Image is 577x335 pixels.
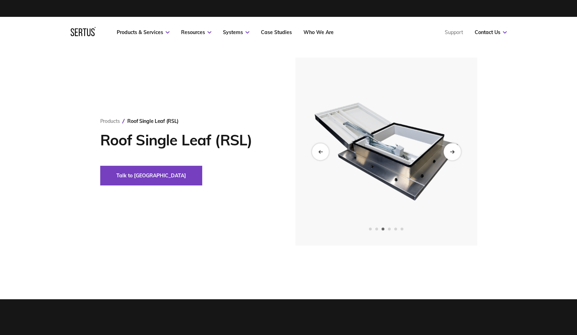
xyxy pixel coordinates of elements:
[375,228,378,230] span: Go to slide 2
[303,29,334,35] a: Who We Are
[117,29,169,35] a: Products & Services
[400,228,403,230] span: Go to slide 6
[261,29,292,35] a: Case Studies
[181,29,211,35] a: Resources
[475,29,507,35] a: Contact Us
[450,254,577,335] iframe: Chat Widget
[100,118,120,124] a: Products
[312,143,329,160] div: Previous slide
[223,29,249,35] a: Systems
[100,131,274,149] h1: Roof Single Leaf (RSL)
[100,166,202,185] button: Talk to [GEOGRAPHIC_DATA]
[443,143,461,160] div: Next slide
[388,228,391,230] span: Go to slide 4
[445,29,463,35] a: Support
[369,228,372,230] span: Go to slide 1
[394,228,397,230] span: Go to slide 5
